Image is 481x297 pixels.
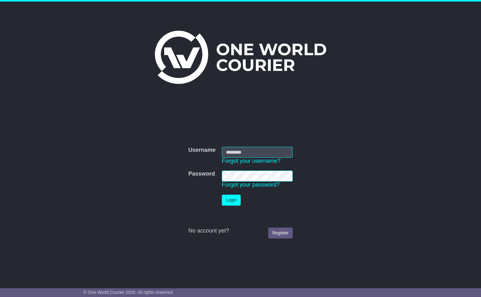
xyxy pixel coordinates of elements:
[222,158,280,164] a: Forgot your username?
[222,182,280,188] a: Forgot your password?
[188,228,293,234] div: No account yet?
[268,228,293,238] a: Register
[222,195,241,206] button: Login
[83,290,174,295] span: © One World Courier 2025. All rights reserved.
[188,171,215,177] label: Password
[188,147,216,154] label: Username
[155,31,326,84] img: One World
